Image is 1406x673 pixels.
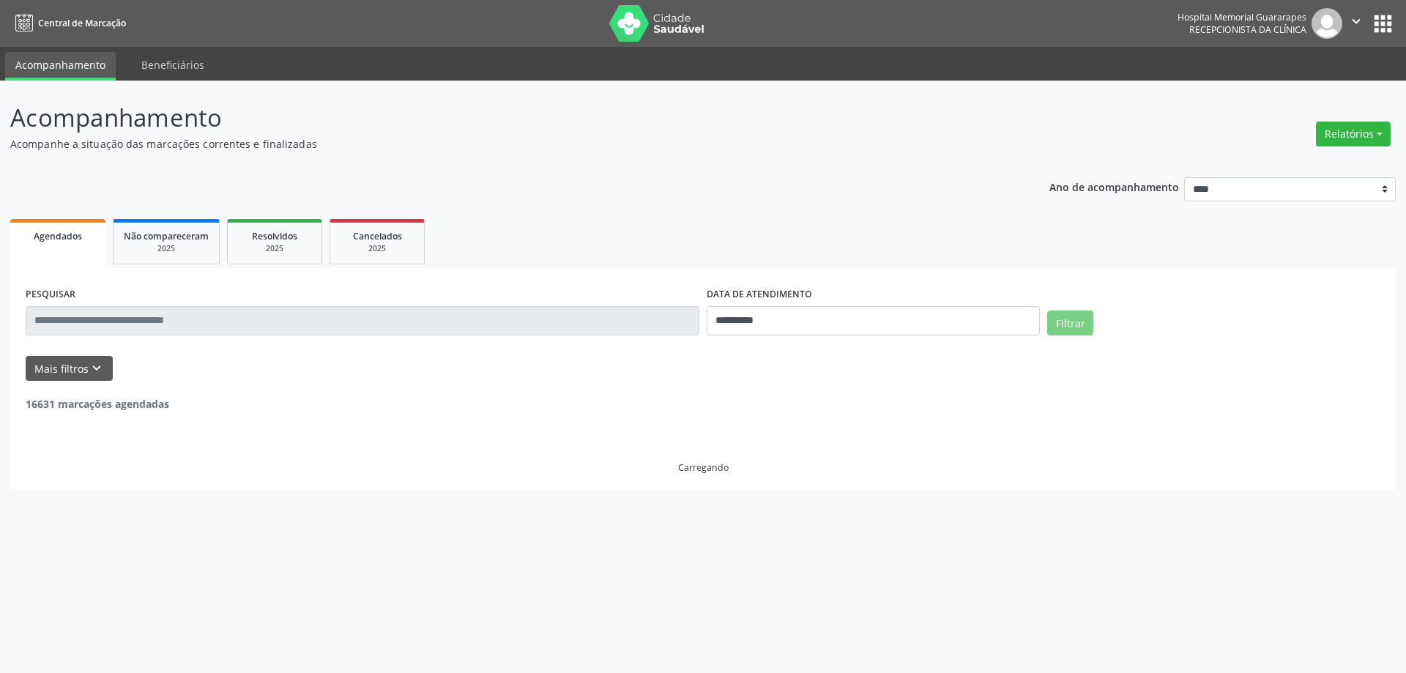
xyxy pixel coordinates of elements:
span: Cancelados [353,230,402,242]
button: Relatórios [1316,122,1391,146]
span: Resolvidos [252,230,297,242]
button: Mais filtroskeyboard_arrow_down [26,356,113,382]
div: 2025 [238,243,311,254]
div: Carregando [678,461,729,474]
a: Beneficiários [131,52,215,78]
p: Acompanhe a situação das marcações correntes e finalizadas [10,136,980,152]
div: 2025 [124,243,209,254]
button: apps [1370,11,1396,37]
strong: 16631 marcações agendadas [26,397,169,411]
button:  [1342,8,1370,39]
img: img [1312,8,1342,39]
div: 2025 [341,243,414,254]
span: Central de Marcação [38,17,126,29]
label: PESQUISAR [26,283,75,306]
button: Filtrar [1047,311,1093,335]
p: Acompanhamento [10,100,980,136]
p: Ano de acompanhamento [1049,177,1179,196]
label: DATA DE ATENDIMENTO [707,283,812,306]
i:  [1348,13,1364,29]
span: Agendados [34,230,82,242]
a: Central de Marcação [10,11,126,35]
span: Não compareceram [124,230,209,242]
i: keyboard_arrow_down [89,360,105,376]
div: Hospital Memorial Guararapes [1178,11,1306,23]
span: Recepcionista da clínica [1189,23,1306,36]
a: Acompanhamento [5,52,116,81]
